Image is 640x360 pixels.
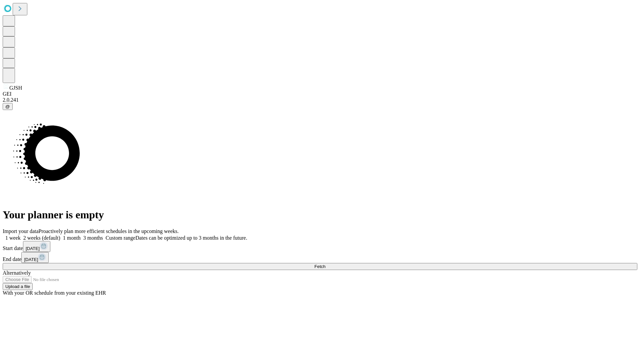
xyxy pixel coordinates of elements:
div: GEI [3,91,637,97]
span: Fetch [314,264,325,269]
span: Alternatively [3,270,31,276]
div: Start date [3,241,637,252]
span: Custom range [106,235,135,241]
span: [DATE] [24,257,38,262]
span: 1 week [5,235,21,241]
span: Proactively plan more efficient schedules in the upcoming weeks. [39,228,179,234]
span: Import your data [3,228,39,234]
span: 1 month [63,235,81,241]
div: End date [3,252,637,263]
h1: Your planner is empty [3,209,637,221]
span: @ [5,104,10,109]
span: With your OR schedule from your existing EHR [3,290,106,296]
button: Fetch [3,263,637,270]
button: Upload a file [3,283,33,290]
button: [DATE] [21,252,49,263]
span: 3 months [83,235,103,241]
div: 2.0.241 [3,97,637,103]
span: GJSH [9,85,22,91]
span: 2 weeks (default) [23,235,60,241]
button: [DATE] [23,241,50,252]
button: @ [3,103,13,110]
span: [DATE] [26,246,40,251]
span: Dates can be optimized up to 3 months in the future. [135,235,247,241]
